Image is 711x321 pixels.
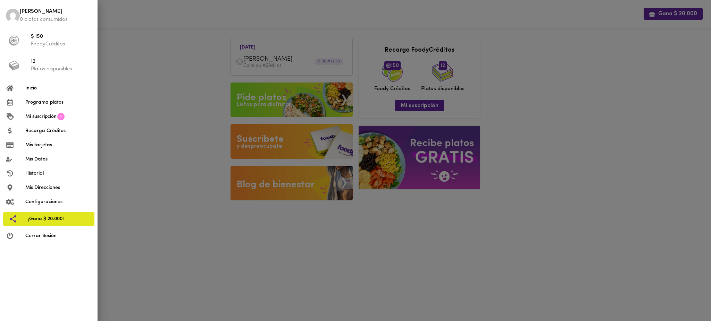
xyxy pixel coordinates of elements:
span: Configuraciones [25,198,92,206]
p: FoodyCréditos [31,41,92,48]
span: Mis tarjetas [25,141,92,149]
span: Mis Direcciones [25,184,92,191]
img: platos_menu.png [9,60,19,71]
img: foody-creditos-black.png [9,35,19,46]
span: [PERSON_NAME] [20,8,92,16]
span: $ 150 [31,33,92,41]
span: Cerrar Sesión [25,232,92,240]
span: Mi suscripción [25,113,57,120]
span: ¡Gana $ 20.000! [28,215,89,223]
span: Recarga Créditos [25,127,92,135]
span: Inicio [25,85,92,92]
span: Mis Datos [25,156,92,163]
span: Historial [25,170,92,177]
p: 0 platos consumidos [20,16,92,23]
span: Programa platos [25,99,92,106]
p: Platos disponibles [31,66,92,73]
iframe: Messagebird Livechat Widget [671,281,704,314]
span: 12 [31,58,92,66]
